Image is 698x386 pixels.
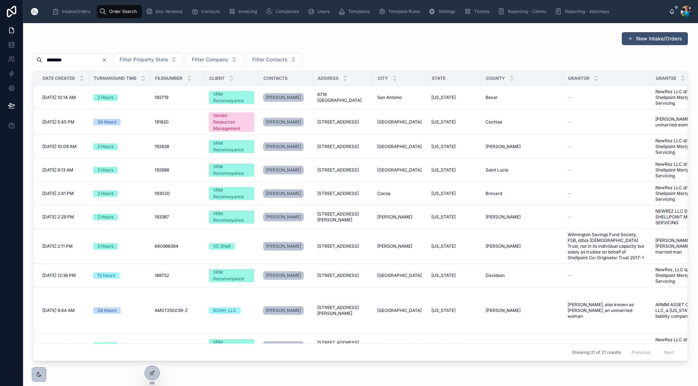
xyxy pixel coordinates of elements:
span: Wilmington Savings Fund Society, FSB, d/b/a [DEMOGRAPHIC_DATA] Trust, not in its individual capac... [568,232,647,261]
a: [US_STATE] [431,144,477,149]
a: [GEOGRAPHIC_DATA] [377,273,423,278]
span: [US_STATE] [431,243,456,249]
span: [DATE] 12:36 PM [42,273,76,278]
button: Select Button [186,53,243,66]
a: Templates [336,5,375,18]
a: VRM Reconveyance [209,211,254,224]
span: [US_STATE] [431,144,456,149]
a: [STREET_ADDRESS] [317,167,369,173]
a: [STREET_ADDRESS][PERSON_NAME] [317,340,369,351]
span: [US_STATE] [431,191,456,196]
a: [US_STATE] [431,214,477,220]
span: Settings [439,9,455,14]
span: [PERSON_NAME] [377,214,412,220]
a: [DATE] 2:29 PM [42,214,85,220]
a: [DATE] 2:11 PM [42,243,85,249]
a: [STREET_ADDRESS] [317,243,369,249]
span: Filter Company [192,56,228,63]
span: Turnaround Time [94,75,137,81]
a: [STREET_ADDRESS] [317,273,369,278]
a: [PERSON_NAME], also known as [PERSON_NAME], an unmarried woman [568,302,647,319]
a: -- [568,167,647,173]
span: Cocoa [377,191,391,196]
a: 2 Hours [93,190,146,197]
span: 192719 [155,95,168,100]
span: [STREET_ADDRESS] [317,243,359,249]
a: AM07250039-Z [155,308,200,313]
span: Address [318,75,339,81]
span: Bexar [486,95,498,100]
span: [STREET_ADDRESS] [317,273,359,278]
a: Cocoa [377,191,423,196]
a: [US_STATE] [431,343,477,348]
span: [DATE] 9:44 AM [42,308,75,313]
a: Tickets [462,5,494,18]
div: 24 Hours [98,119,116,125]
a: 8719 [GEOGRAPHIC_DATA] [317,92,369,103]
a: -- [568,191,647,196]
span: Invoicing [238,9,257,14]
a: [PERSON_NAME] [486,243,559,249]
span: [US_STATE] [431,167,456,173]
div: 12 Hours [98,272,115,279]
span: Reporting - Clients [508,9,546,14]
span: 191820 [155,119,169,125]
a: 191820 [155,119,200,125]
a: [PERSON_NAME] [263,213,304,221]
a: [STREET_ADDRESS] [317,119,369,125]
span: [PERSON_NAME] [486,308,521,313]
a: [US_STATE] [431,95,477,100]
span: Client [209,75,225,81]
a: 2 Hours [93,342,146,349]
a: VRM Reconveyance [209,140,254,153]
a: [STREET_ADDRESS][PERSON_NAME] [317,305,369,316]
a: [PERSON_NAME] [263,341,304,350]
span: [GEOGRAPHIC_DATA] [377,167,422,173]
span: [DATE] 9:13 AM [42,167,73,173]
a: [PERSON_NAME] [263,116,309,128]
div: VRM Reconveyance [213,339,250,352]
a: 188752 [155,273,200,278]
span: Order Search [109,9,137,14]
button: Clear [102,57,110,63]
button: Select Button [246,53,302,66]
span: -- [568,214,572,220]
a: VRM Reconveyance [209,164,254,177]
a: [US_STATE] [431,119,477,125]
a: 24 Hours [93,307,146,314]
span: San Antonio [377,95,402,100]
a: [GEOGRAPHIC_DATA] [377,167,423,173]
span: -- [568,273,572,278]
span: -- [568,119,572,125]
span: Templates [348,9,370,14]
a: [GEOGRAPHIC_DATA] [377,144,423,149]
a: Brevard [486,191,559,196]
a: VRM Reconveyance [209,269,254,282]
span: [PERSON_NAME] [266,167,301,173]
span: AM07250039-Z [155,308,188,313]
span: [PERSON_NAME] [266,144,301,149]
div: 2 Hours [98,94,113,101]
a: [PERSON_NAME] [263,118,304,126]
a: [DATE] 10:14 AM [42,95,85,100]
a: [PERSON_NAME] [486,308,559,313]
a: [PERSON_NAME] [263,305,309,316]
a: Users [305,5,335,18]
span: Davidson [486,273,505,278]
span: [PERSON_NAME] [266,273,301,278]
a: 24 Hours [93,119,146,125]
a: [PERSON_NAME] [263,141,309,152]
span: -- [568,95,572,100]
a: Vendor Resources Management [209,112,254,132]
span: [GEOGRAPHIC_DATA] [377,308,422,313]
span: -- [568,191,572,196]
a: 2 Hours [93,167,146,173]
div: 24 Hours [98,307,116,314]
a: [PERSON_NAME] [263,242,304,251]
a: [STREET_ADDRESS] [317,191,369,196]
span: 193387 [155,214,169,220]
a: 193020 [155,191,200,196]
a: VRM Reconveyance [209,91,254,104]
